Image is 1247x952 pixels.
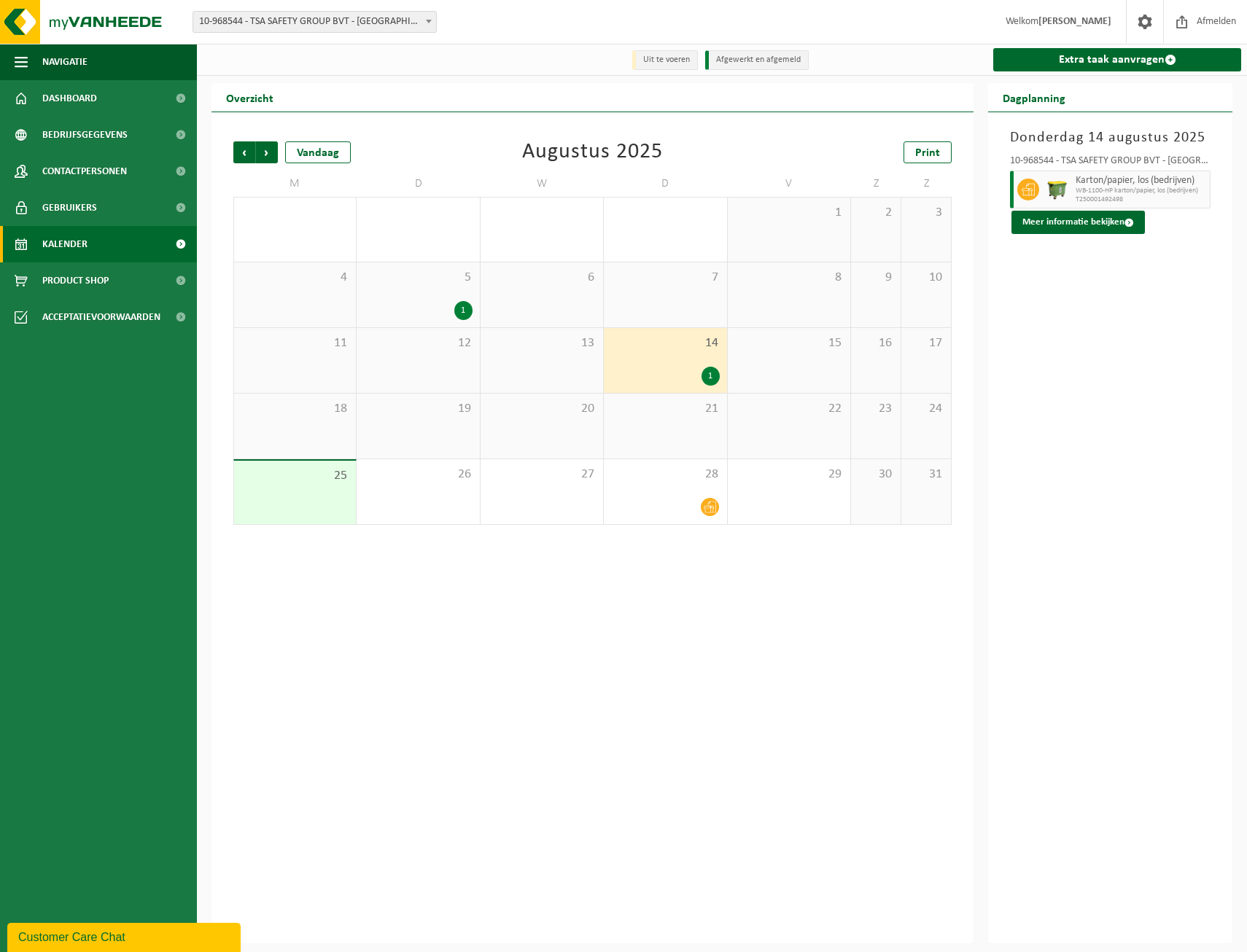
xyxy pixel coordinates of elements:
[735,467,843,483] span: 29
[1010,127,1211,149] h3: Donderdag 14 augustus 2025
[7,920,244,952] iframe: chat widget
[488,401,596,417] span: 20
[193,12,436,32] span: 10-968544 - TSA SAFETY GROUP BVT - ANTWERPEN
[364,335,472,351] span: 12
[233,171,357,197] td: M
[1010,156,1211,171] div: 10-968544 - TSA SAFETY GROUP BVT - [GEOGRAPHIC_DATA]
[909,467,944,483] span: 31
[904,141,952,163] a: Print
[909,335,944,351] span: 17
[909,401,944,417] span: 24
[241,468,349,484] span: 25
[632,50,698,70] li: Uit te voeren
[42,262,109,299] span: Product Shop
[522,141,663,163] div: Augustus 2025
[735,205,843,221] span: 1
[42,153,127,190] span: Contactpersonen
[901,171,952,197] td: Z
[858,467,893,483] span: 30
[488,467,596,483] span: 27
[1011,211,1145,234] button: Meer informatie bekijken
[42,226,88,262] span: Kalender
[858,270,893,286] span: 9
[1046,179,1068,200] img: WB-1100-HPE-GN-50
[858,205,893,221] span: 2
[1038,16,1111,27] strong: [PERSON_NAME]
[42,117,128,153] span: Bedrijfsgegevens
[728,171,851,197] td: V
[1076,187,1206,195] span: WB-1100-HP karton/papier, los (bedrijven)
[1076,175,1206,187] span: Karton/papier, los (bedrijven)
[211,83,288,112] h2: Overzicht
[357,171,480,197] td: D
[735,335,843,351] span: 15
[611,335,719,351] span: 14
[705,50,809,70] li: Afgewerkt en afgemeld
[988,83,1080,112] h2: Dagplanning
[735,270,843,286] span: 8
[488,270,596,286] span: 6
[611,270,719,286] span: 7
[241,401,349,417] span: 18
[909,205,944,221] span: 3
[851,171,901,197] td: Z
[993,48,1241,71] a: Extra taak aanvragen
[909,270,944,286] span: 10
[256,141,278,163] span: Volgende
[858,401,893,417] span: 23
[42,44,88,80] span: Navigatie
[42,190,97,226] span: Gebruikers
[364,467,472,483] span: 26
[364,401,472,417] span: 19
[233,141,255,163] span: Vorige
[42,299,160,335] span: Acceptatievoorwaarden
[241,270,349,286] span: 4
[702,367,720,386] div: 1
[611,401,719,417] span: 21
[42,80,97,117] span: Dashboard
[604,171,727,197] td: D
[193,11,437,33] span: 10-968544 - TSA SAFETY GROUP BVT - ANTWERPEN
[1076,195,1206,204] span: T250001492498
[481,171,604,197] td: W
[915,147,940,159] span: Print
[858,335,893,351] span: 16
[488,335,596,351] span: 13
[241,335,349,351] span: 11
[611,467,719,483] span: 28
[735,401,843,417] span: 22
[285,141,351,163] div: Vandaag
[454,301,473,320] div: 1
[364,270,472,286] span: 5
